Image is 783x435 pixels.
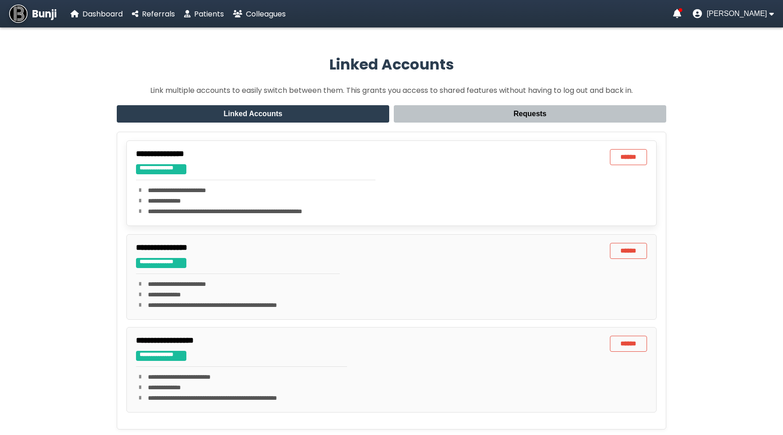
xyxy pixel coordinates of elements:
[117,54,666,75] h2: Linked Accounts
[184,8,224,20] a: Patients
[9,5,27,23] img: Bunji Dental Referral Management
[233,8,286,20] a: Colleagues
[142,9,175,19] span: Referrals
[394,105,666,123] button: Requests
[132,8,175,20] a: Referrals
[673,9,681,18] a: Notifications
[117,85,666,96] p: Link multiple accounts to easily switch between them. This grants you access to shared features w...
[32,6,57,21] span: Bunji
[693,9,774,18] button: User menu
[117,105,389,123] button: Linked Accounts
[246,9,286,19] span: Colleagues
[707,10,767,18] span: [PERSON_NAME]
[194,9,224,19] span: Patients
[9,5,57,23] a: Bunji
[71,8,123,20] a: Dashboard
[82,9,123,19] span: Dashboard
